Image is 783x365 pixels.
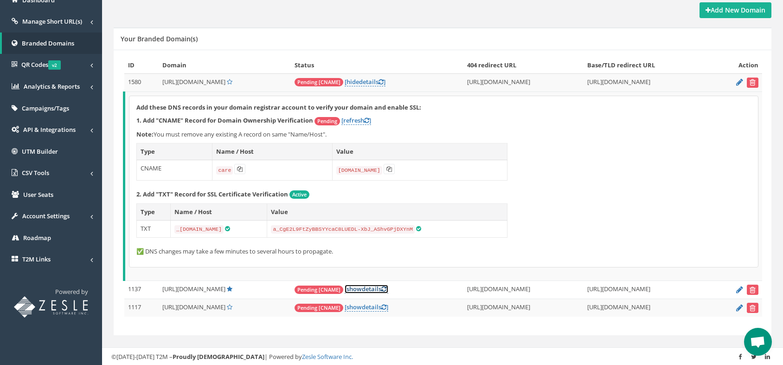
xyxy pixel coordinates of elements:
[174,225,224,234] code: _[DOMAIN_NAME]
[22,255,51,263] span: T2M Links
[111,352,774,361] div: ©[DATE]-[DATE] T2M – | Powered by
[212,143,332,160] th: Name / Host
[289,190,309,199] span: Active
[48,60,61,70] span: v2
[227,303,232,311] a: Set Default
[21,60,61,69] span: QR Codes
[227,78,232,86] a: Set Default
[22,212,70,220] span: Account Settings
[706,6,765,14] strong: Add New Domain
[295,304,343,312] span: Pending [CNAME]
[700,2,771,18] a: Add New Domain
[332,143,507,160] th: Value
[170,204,267,221] th: Name / Host
[347,285,362,293] span: show
[136,247,751,256] p: ✅ DNS changes may take a few minutes to several hours to propagate.
[124,281,159,299] td: 1137
[712,57,762,73] th: Action
[336,166,382,175] code: [DOMAIN_NAME]
[14,296,88,318] img: T2M URL Shortener powered by Zesle Software Inc.
[291,57,463,73] th: Status
[302,352,353,361] a: Zesle Software Inc.
[345,285,388,293] a: [showdetails]
[23,190,53,199] span: User Seats
[463,57,584,73] th: 404 redirect URL
[121,35,198,42] h5: Your Branded Domain(s)
[584,73,712,91] td: [URL][DOMAIN_NAME]
[22,147,58,156] span: UTM Builder
[136,116,313,124] strong: 1. Add "CNAME" Record for Domain Ownership Verification
[137,204,171,221] th: Type
[216,166,233,175] code: care
[55,287,88,296] span: Powered by
[295,78,343,86] span: Pending [CNAME]
[136,190,288,198] strong: 2. Add "TXT" Record for SSL Certificate Verification
[22,169,49,177] span: CSV Tools
[162,303,225,311] span: [URL][DOMAIN_NAME]
[463,299,584,317] td: [URL][DOMAIN_NAME]
[584,281,712,299] td: [URL][DOMAIN_NAME]
[24,82,80,91] span: Analytics & Reports
[227,285,232,293] a: Default
[295,286,343,294] span: Pending [CNAME]
[345,78,385,86] a: [hidedetails]
[22,104,69,112] span: Campaigns/Tags
[584,299,712,317] td: [URL][DOMAIN_NAME]
[162,285,225,293] span: [URL][DOMAIN_NAME]
[463,73,584,91] td: [URL][DOMAIN_NAME]
[173,352,264,361] strong: Proudly [DEMOGRAPHIC_DATA]
[136,130,154,138] b: Note:
[744,328,772,356] a: Open chat
[347,78,359,86] span: hide
[136,130,751,139] p: You must remove any existing A record on same "Name/Host".
[341,116,371,125] a: [refresh]
[137,160,212,180] td: CNAME
[22,39,74,47] span: Branded Domains
[23,234,51,242] span: Roadmap
[23,125,76,134] span: API & Integrations
[162,78,225,86] span: [URL][DOMAIN_NAME]
[314,117,340,125] span: Pending
[136,103,421,111] strong: Add these DNS records in your domain registrar account to verify your domain and enable SSL:
[124,57,159,73] th: ID
[22,17,82,26] span: Manage Short URL(s)
[159,57,291,73] th: Domain
[267,204,507,221] th: Value
[124,73,159,91] td: 1580
[124,299,159,317] td: 1117
[347,303,362,311] span: show
[137,220,171,237] td: TXT
[137,143,212,160] th: Type
[463,281,584,299] td: [URL][DOMAIN_NAME]
[584,57,712,73] th: Base/TLD redirect URL
[345,303,388,312] a: [showdetails]
[271,225,415,234] code: a_CgE2L9FtZyBBSYYcaC8LUEDL-XbJ_AShvGPjDXYnM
